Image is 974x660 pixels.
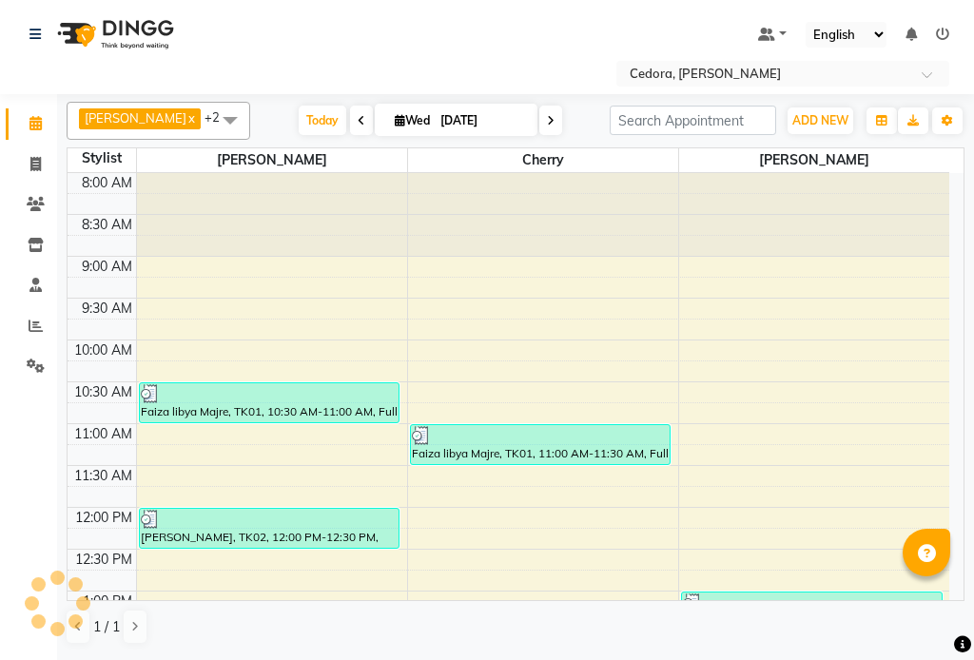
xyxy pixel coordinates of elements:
[682,592,942,638] div: Fahim, TK03, 01:00 PM-01:35 PM, RO24 Mani/Pedi
[71,508,136,528] div: 12:00 PM
[205,109,234,125] span: +2
[140,383,399,422] div: Faiza libya Majre, TK01, 10:30 AM-11:00 AM, Full Color Short
[788,107,853,134] button: ADD NEW
[186,110,195,126] a: x
[299,106,346,135] span: Today
[78,173,136,193] div: 8:00 AM
[93,617,120,637] span: 1 / 1
[71,550,136,570] div: 12:30 PM
[70,340,136,360] div: 10:00 AM
[894,584,955,641] iframe: chat widget
[85,110,186,126] span: [PERSON_NAME]
[610,106,776,135] input: Search Appointment
[408,148,678,172] span: Cherry
[435,107,530,135] input: 2025-09-03
[78,257,136,277] div: 9:00 AM
[140,509,399,548] div: [PERSON_NAME], TK02, 12:00 PM-12:30 PM, Blowdry Straight w/o Wash Long
[390,113,435,127] span: Wed
[78,299,136,319] div: 9:30 AM
[70,466,136,486] div: 11:30 AM
[137,148,407,172] span: [PERSON_NAME]
[411,425,671,464] div: Faiza libya Majre, TK01, 11:00 AM-11:30 AM, Full Face Threading
[792,113,848,127] span: ADD NEW
[679,148,950,172] span: [PERSON_NAME]
[78,215,136,235] div: 8:30 AM
[68,148,136,168] div: Stylist
[49,8,179,61] img: logo
[70,424,136,444] div: 11:00 AM
[70,382,136,402] div: 10:30 AM
[79,592,136,611] div: 1:00 PM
